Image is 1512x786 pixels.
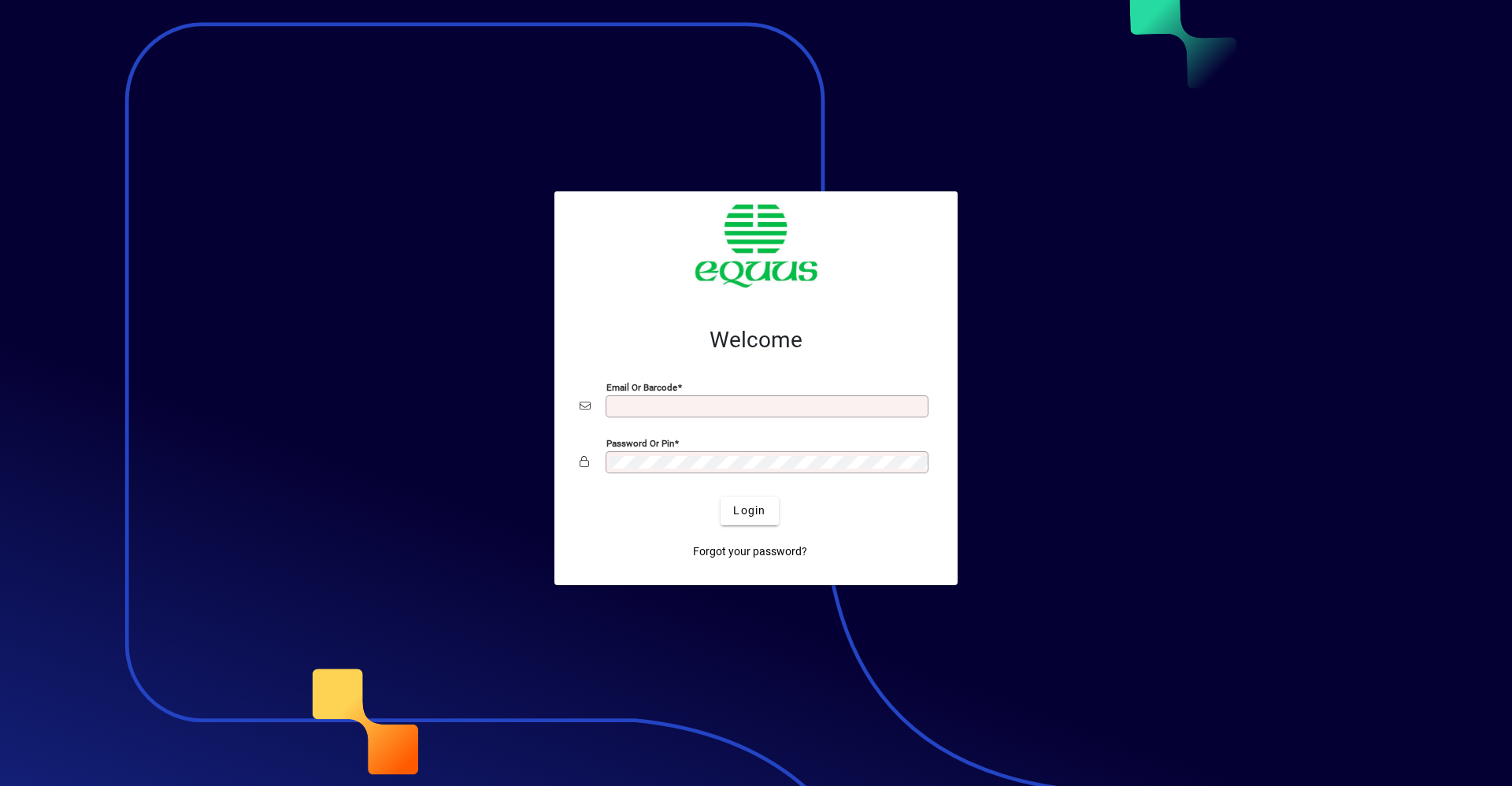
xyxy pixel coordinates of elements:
button: Login [721,497,778,525]
a: Forgot your password? [687,538,813,566]
mat-label: Password or Pin [606,437,674,448]
span: Forgot your password? [693,543,807,560]
mat-label: Email or Barcode [606,381,677,392]
span: Login [733,502,765,519]
h2: Welcome [580,327,932,354]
